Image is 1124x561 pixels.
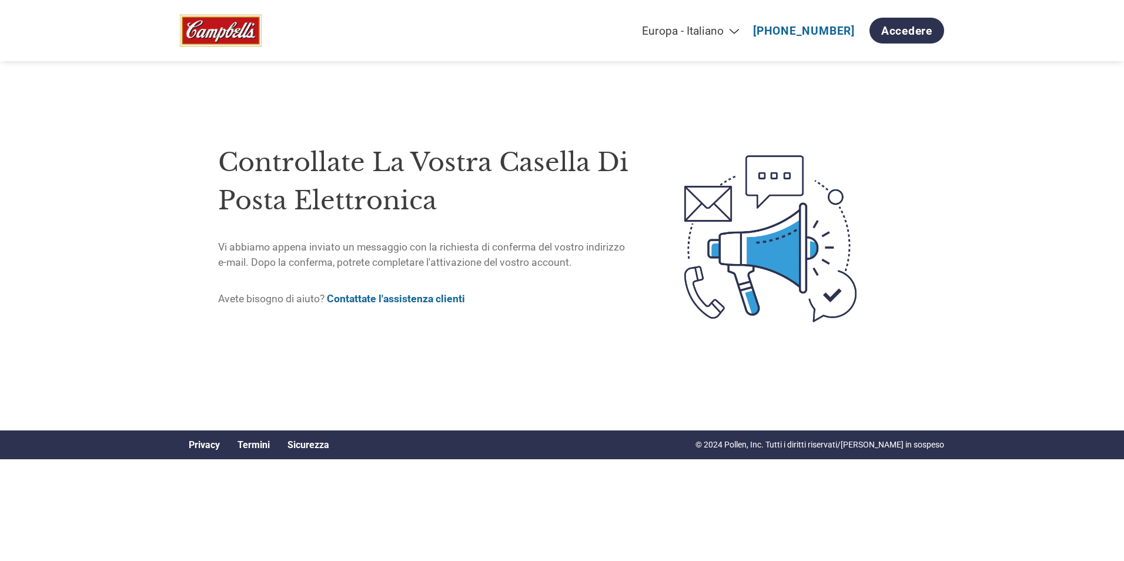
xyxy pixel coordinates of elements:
a: [PHONE_NUMBER] [753,24,855,38]
p: © 2024 Pollen, Inc. Tutti i diritti riservati/[PERSON_NAME] in sospeso [695,439,944,451]
p: Vi abbiamo appena inviato un messaggio con la richiesta di conferma del vostro indirizzo e-mail. ... [218,239,635,271]
img: open-email [635,134,906,343]
a: Sicurezza [287,439,329,450]
a: Privacy [189,439,220,450]
a: Contattate l'assistenza clienti [327,293,465,305]
font: Avete bisogno di aiuto? [218,293,465,305]
a: Termini [237,439,270,450]
a: Accedere [869,18,944,44]
img: Campbell's [180,15,262,47]
h1: Controllate la vostra casella di posta elettronica [218,143,635,219]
